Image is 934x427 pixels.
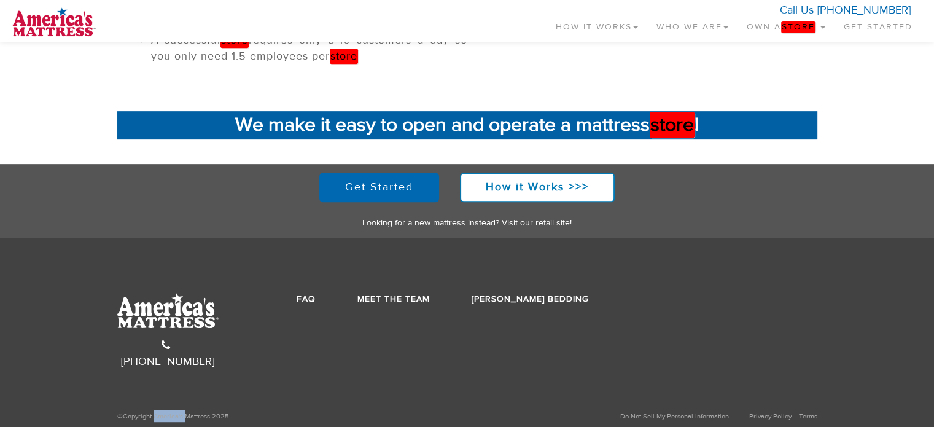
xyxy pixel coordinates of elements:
a: Own aStore [737,6,835,42]
a: FAQ [297,294,316,305]
a: Do Not Sell My Personal Information [606,406,742,426]
a: Who We Are [647,6,737,42]
a: How It Works [547,6,647,42]
span: ©Copyright America's Mattress 2025 [117,412,229,421]
a: Get Started [319,173,439,202]
a: [PERSON_NAME] Bedding [472,294,589,305]
span: Call Us [780,3,814,17]
a: Terms [799,412,817,421]
a: Meet the Team [357,294,430,305]
img: AmMat-Logo-White.svg [117,293,219,328]
a: Get Started [835,6,922,42]
a: Looking for a new mattress instead? Visit our retail site! [362,217,572,229]
img: logo [12,6,96,37]
a: [PHONE_NUMBER] [817,3,911,17]
a: Privacy Policy [749,412,792,421]
em: Store [781,21,815,33]
li: A successful requires only 5-10 customers a day so you only need 1.5 employees per [151,33,467,64]
a: [PHONE_NUMBER] [121,339,214,369]
em: store [650,112,695,138]
strong: We make it easy to open and operate a mattress ! [235,112,699,138]
strong: How it Works >>> [486,180,589,194]
a: How it Works >>> [460,173,615,202]
em: store [330,49,358,64]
